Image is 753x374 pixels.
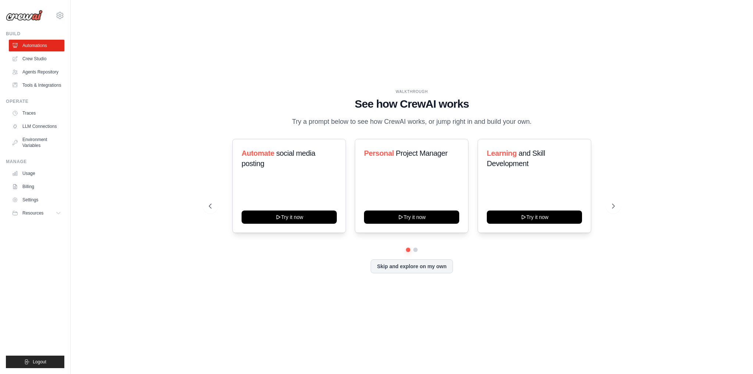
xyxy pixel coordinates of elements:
[9,107,64,119] a: Traces
[242,211,337,224] button: Try it now
[487,211,582,224] button: Try it now
[242,149,315,168] span: social media posting
[9,121,64,132] a: LLM Connections
[22,210,43,216] span: Resources
[9,194,64,206] a: Settings
[6,31,64,37] div: Build
[396,149,448,157] span: Project Manager
[288,116,535,127] p: Try a prompt below to see how CrewAI works, or jump right in and build your own.
[9,53,64,65] a: Crew Studio
[9,134,64,151] a: Environment Variables
[6,159,64,165] div: Manage
[9,168,64,179] a: Usage
[371,259,453,273] button: Skip and explore on my own
[6,10,43,21] img: Logo
[33,359,46,365] span: Logout
[209,89,615,94] div: WALKTHROUGH
[6,356,64,368] button: Logout
[209,97,615,111] h1: See how CrewAI works
[242,149,274,157] span: Automate
[9,66,64,78] a: Agents Repository
[487,149,545,168] span: and Skill Development
[9,207,64,219] button: Resources
[716,339,753,374] iframe: Chat Widget
[9,181,64,193] a: Billing
[9,40,64,51] a: Automations
[9,79,64,91] a: Tools & Integrations
[487,149,517,157] span: Learning
[6,98,64,104] div: Operate
[364,211,459,224] button: Try it now
[364,149,394,157] span: Personal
